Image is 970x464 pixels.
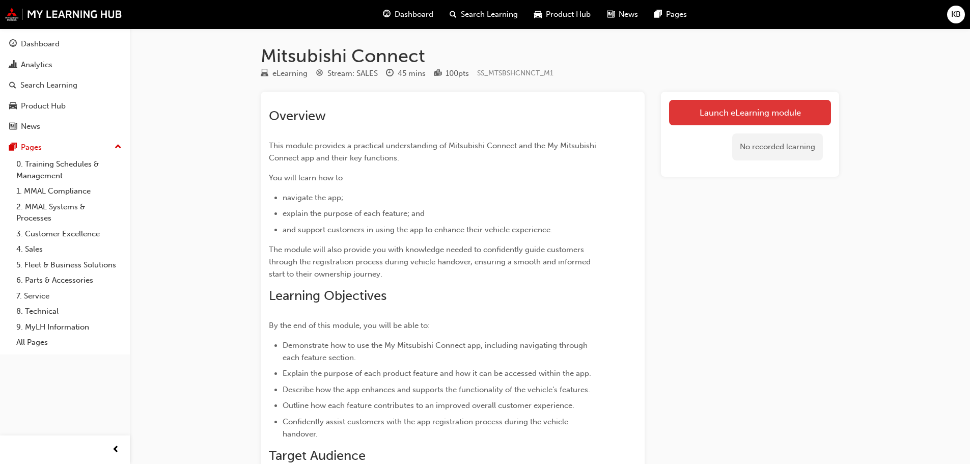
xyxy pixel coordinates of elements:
[4,56,126,74] a: Analytics
[269,321,430,330] span: By the end of this module, you will be able to:
[654,8,662,21] span: pages-icon
[12,183,126,199] a: 1. MMAL Compliance
[12,319,126,335] a: 9. MyLH Information
[669,100,831,125] a: Launch eLearning module
[477,69,553,77] span: Learning resource code
[261,69,268,78] span: learningResourceType_ELEARNING-icon
[646,4,695,25] a: pages-iconPages
[283,385,590,394] span: Describe how the app enhances and supports the functionality of the vehicle’s features.
[9,143,17,152] span: pages-icon
[21,38,60,50] div: Dashboard
[386,67,426,80] div: Duration
[441,4,526,25] a: search-iconSearch Learning
[283,401,574,410] span: Outline how each feature contributes to an improved overall customer experience.
[283,193,343,202] span: navigate the app;
[327,68,378,79] div: Stream: SALES
[446,68,469,79] div: 100 pts
[534,8,542,21] span: car-icon
[269,288,386,304] span: Learning Objectives
[434,69,441,78] span: podium-icon
[283,417,570,439] span: Confidently assist customers with the app registration process during the vehicle handover.
[450,8,457,21] span: search-icon
[12,241,126,257] a: 4. Sales
[12,199,126,226] a: 2. MMAL Systems & Processes
[4,35,126,53] a: Dashboard
[261,67,308,80] div: Type
[21,142,42,153] div: Pages
[261,45,839,67] h1: Mitsubishi Connect
[461,9,518,20] span: Search Learning
[269,448,366,463] span: Target Audience
[383,8,391,21] span: guage-icon
[269,141,598,162] span: This module provides a practical understanding of Mitsubishi Connect and the My Mitsubishi Connec...
[21,121,40,132] div: News
[947,6,965,23] button: KB
[434,67,469,80] div: Points
[115,141,122,154] span: up-icon
[9,102,17,111] span: car-icon
[666,9,687,20] span: Pages
[395,9,433,20] span: Dashboard
[9,122,17,131] span: news-icon
[526,4,599,25] a: car-iconProduct Hub
[272,68,308,79] div: eLearning
[112,444,120,456] span: prev-icon
[386,69,394,78] span: clock-icon
[9,81,16,90] span: search-icon
[599,4,646,25] a: news-iconNews
[12,335,126,350] a: All Pages
[375,4,441,25] a: guage-iconDashboard
[9,40,17,49] span: guage-icon
[5,8,122,21] img: mmal
[732,133,823,160] div: No recorded learning
[546,9,591,20] span: Product Hub
[4,76,126,95] a: Search Learning
[4,117,126,136] a: News
[12,226,126,242] a: 3. Customer Excellence
[283,225,552,234] span: and support customers in using the app to enhance their vehicle experience.
[4,138,126,157] button: Pages
[283,341,590,362] span: Demonstrate how to use the My Mitsubishi Connect app, including navigating through each feature s...
[316,69,323,78] span: target-icon
[4,97,126,116] a: Product Hub
[951,9,961,20] span: KB
[20,79,77,91] div: Search Learning
[12,304,126,319] a: 8. Technical
[12,156,126,183] a: 0. Training Schedules & Management
[269,245,593,279] span: The module will also provide you with knowledge needed to confidently guide customers through the...
[12,272,126,288] a: 6. Parts & Accessories
[21,100,66,112] div: Product Hub
[619,9,638,20] span: News
[12,288,126,304] a: 7. Service
[9,61,17,70] span: chart-icon
[283,209,425,218] span: explain the purpose of each feature; and
[398,68,426,79] div: 45 mins
[283,369,591,378] span: Explain the purpose of each product feature and how it can be accessed within the app.
[12,257,126,273] a: 5. Fleet & Business Solutions
[269,173,343,182] span: You will learn how to
[316,67,378,80] div: Stream
[4,33,126,138] button: DashboardAnalyticsSearch LearningProduct HubNews
[607,8,615,21] span: news-icon
[21,59,52,71] div: Analytics
[269,108,326,124] span: Overview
